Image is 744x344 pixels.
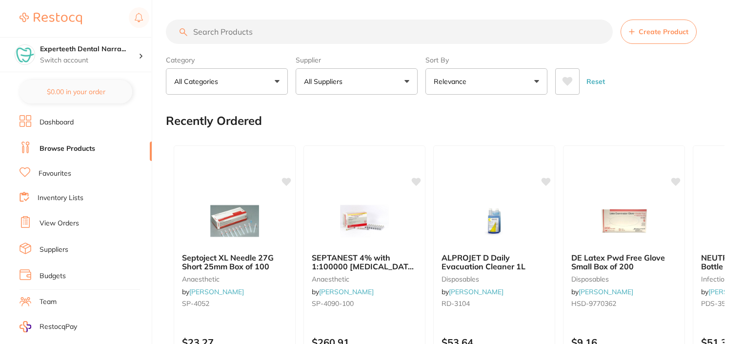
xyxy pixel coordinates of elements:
[40,219,79,228] a: View Orders
[333,197,396,245] img: SEPTANEST 4% with 1:100000 adrenalin 2.2ml 2xBox 50 GOLD
[571,275,677,283] small: disposables
[20,13,82,24] img: Restocq Logo
[166,20,613,44] input: Search Products
[312,300,417,307] small: SP-4090-100
[462,197,526,245] img: ALPROJET D Daily Evacuation Cleaner 1L
[312,275,417,283] small: anaesthetic
[425,68,547,95] button: Relevance
[182,253,287,271] b: Septoject XL Needle 27G Short 25mm Box of 100
[296,56,418,64] label: Supplier
[39,169,71,179] a: Favourites
[20,321,31,332] img: RestocqPay
[579,287,633,296] a: [PERSON_NAME]
[296,68,418,95] button: All Suppliers
[40,118,74,127] a: Dashboard
[40,297,57,307] a: Team
[40,56,139,65] p: Switch account
[166,114,262,128] h2: Recently Ordered
[203,197,266,245] img: Septoject XL Needle 27G Short 25mm Box of 100
[571,287,633,296] span: by
[319,287,374,296] a: [PERSON_NAME]
[425,56,547,64] label: Sort By
[434,77,470,86] p: Relevance
[174,77,222,86] p: All Categories
[442,275,547,283] small: disposables
[312,287,374,296] span: by
[583,68,608,95] button: Reset
[442,300,547,307] small: RD-3104
[182,300,287,307] small: SP-4052
[40,271,66,281] a: Budgets
[15,45,35,64] img: Experteeth Dental Narrabri
[189,287,244,296] a: [PERSON_NAME]
[639,28,688,36] span: Create Product
[442,287,503,296] span: by
[38,193,83,203] a: Inventory Lists
[40,322,77,332] span: RestocqPay
[312,253,417,271] b: SEPTANEST 4% with 1:100000 adrenalin 2.2ml 2xBox 50 GOLD
[442,253,547,271] b: ALPROJET D Daily Evacuation Cleaner 1L
[20,80,132,103] button: $0.00 in your order
[40,44,139,54] h4: Experteeth Dental Narrabri
[182,275,287,283] small: anaesthetic
[592,197,656,245] img: DE Latex Pwd Free Glove Small Box of 200
[571,253,677,271] b: DE Latex Pwd Free Glove Small Box of 200
[166,68,288,95] button: All Categories
[20,7,82,30] a: Restocq Logo
[20,321,77,332] a: RestocqPay
[304,77,346,86] p: All Suppliers
[40,144,95,154] a: Browse Products
[621,20,697,44] button: Create Product
[182,287,244,296] span: by
[166,56,288,64] label: Category
[571,300,677,307] small: HSD-9770362
[449,287,503,296] a: [PERSON_NAME]
[40,245,68,255] a: Suppliers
